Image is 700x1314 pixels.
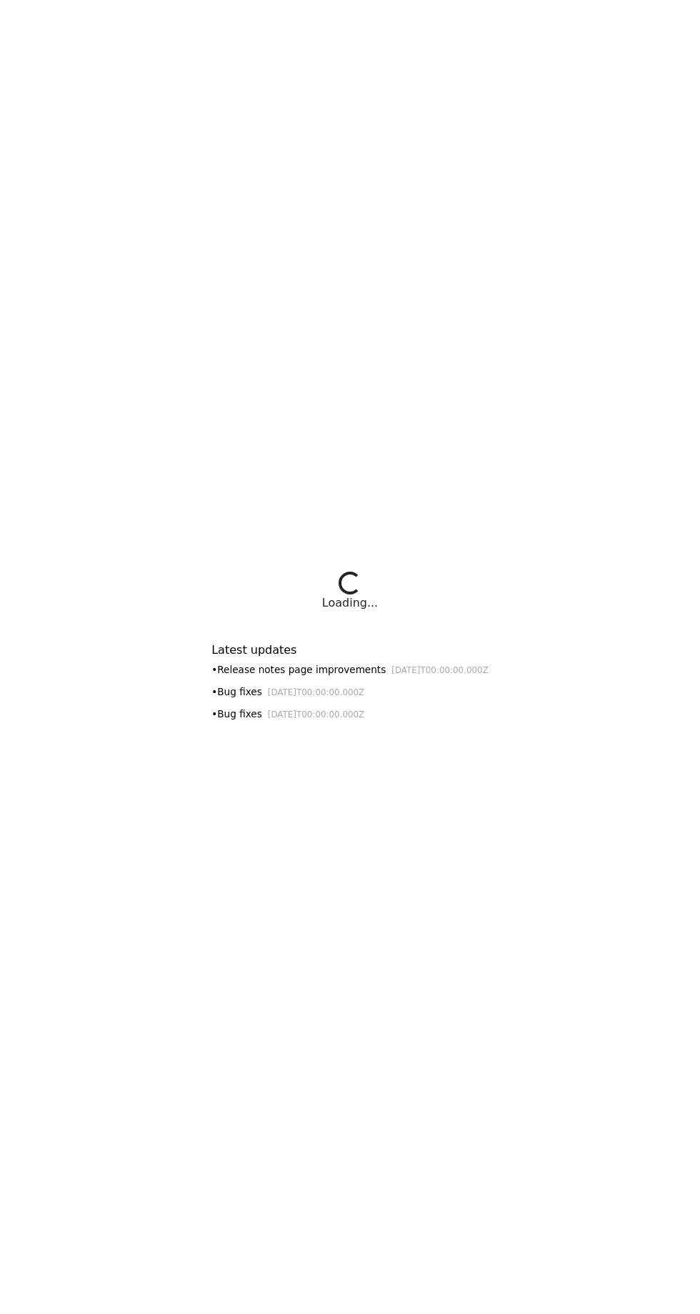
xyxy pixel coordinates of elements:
div: • Release notes page improvements [211,662,489,677]
div: • Bug fixes [211,685,489,700]
div: • Bug fixes [211,707,489,722]
div: Loading... [322,594,378,612]
small: [DATE]T00:00:00.000Z [391,665,489,675]
small: [DATE]T00:00:00.000Z [268,687,365,697]
small: [DATE]T00:00:00.000Z [268,710,365,720]
h6: Latest updates [211,643,489,657]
